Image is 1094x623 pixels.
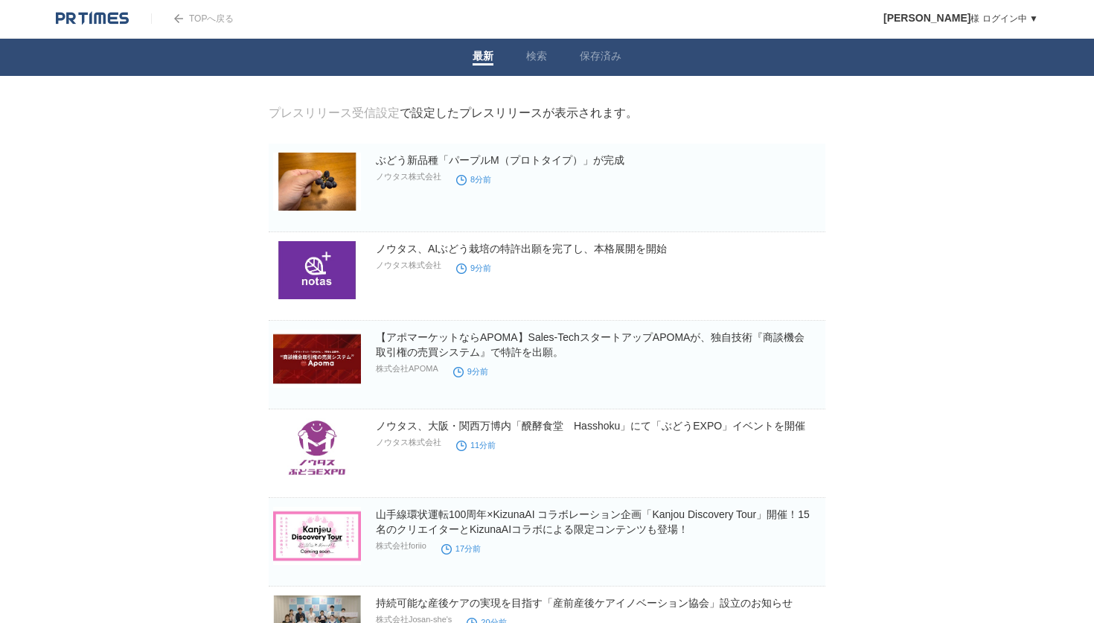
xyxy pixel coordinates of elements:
a: [PERSON_NAME]様 ログイン中 ▼ [883,13,1038,24]
img: 【アポマーケットならAPOMA】Sales-TechスタートアップAPOMAが、独自技術『商談機会取引権の売買システム』で特許を出願。 [273,330,361,388]
a: ノウタス、大阪・関西万博内「醗酵食堂 Hasshoku」にて「ぶどうEXPO」イベントを開催 [376,420,805,432]
a: 持続可能な産後ケアの実現を目指す「産前産後ケアイノベーション協会」設立のお知らせ [376,597,793,609]
a: プレスリリース受信設定 [269,106,400,119]
img: 山手線環状運転100周年×KizunaAI コラボレーション企画「Kanjou Discovery Tour」開催！15名のクリエイターとKizunaAIコラボによる限定コンテンツも登場！ [273,507,361,565]
a: 山手線環状運転100周年×KizunaAI コラボレーション企画「Kanjou Discovery Tour」開催！15名のクリエイターとKizunaAIコラボによる限定コンテンツも登場！ [376,508,810,535]
a: TOPへ戻る [151,13,234,24]
img: ぶどう新品種「パープルM（プロトタイプ）」が完成 [273,153,361,211]
time: 11分前 [456,441,496,450]
img: ノウタス、大阪・関西万博内「醗酵食堂 Hasshoku」にて「ぶどうEXPO」イベントを開催 [273,418,361,476]
p: ノウタス株式会社 [376,437,441,448]
p: ノウタス株式会社 [376,171,441,182]
p: 株式会社foriio [376,540,426,552]
img: arrow.png [174,14,183,23]
img: ノウタス、AIぶどう栽培の特許出願を完了し、本格展開を開始 [273,241,361,299]
time: 8分前 [456,175,491,184]
time: 17分前 [441,544,481,553]
a: 最新 [473,50,493,66]
p: 株式会社APOMA [376,363,438,374]
div: で設定したプレスリリースが表示されます。 [269,106,638,121]
span: [PERSON_NAME] [883,12,970,24]
a: 検索 [526,50,547,66]
a: ぶどう新品種「パープルM（プロトタイプ）」が完成 [376,154,624,166]
time: 9分前 [456,263,491,272]
a: 保存済み [580,50,621,66]
p: ノウタス株式会社 [376,260,441,271]
time: 9分前 [453,367,488,376]
a: 【アポマーケットならAPOMA】Sales-TechスタートアップAPOMAが、独自技術『商談機会取引権の売買システム』で特許を出願。 [376,331,804,358]
img: logo.png [56,11,129,26]
a: ノウタス、AIぶどう栽培の特許出願を完了し、本格展開を開始 [376,243,667,255]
